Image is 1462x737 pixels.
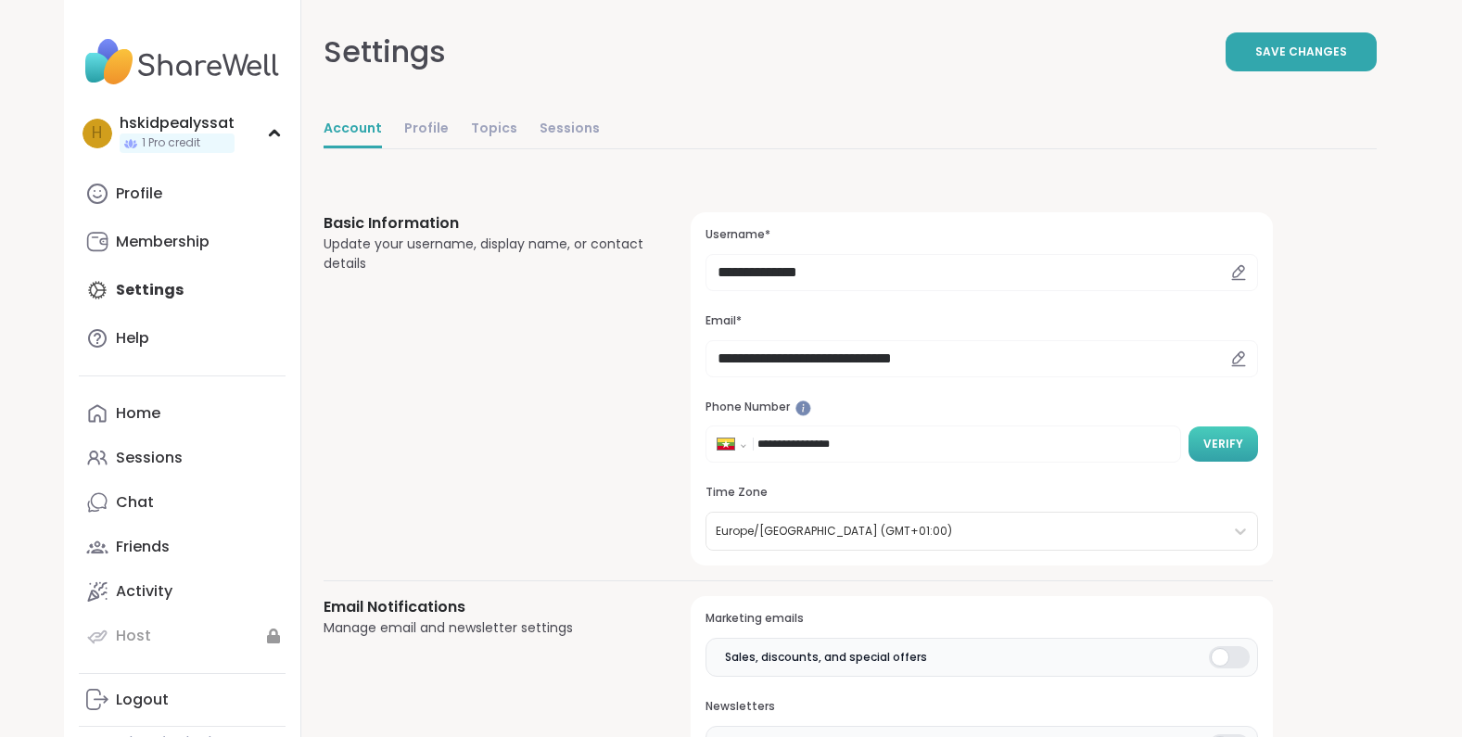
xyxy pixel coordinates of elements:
[706,313,1257,329] h3: Email*
[116,537,170,557] div: Friends
[79,569,286,614] a: Activity
[795,400,811,416] iframe: Spotlight
[706,611,1257,627] h3: Marketing emails
[116,403,160,424] div: Home
[116,448,183,468] div: Sessions
[116,581,172,602] div: Activity
[79,614,286,658] a: Host
[79,30,286,95] img: ShareWell Nav Logo
[725,649,927,666] span: Sales, discounts, and special offers
[79,316,286,361] a: Help
[1203,436,1243,452] span: Verify
[706,485,1257,501] h3: Time Zone
[706,400,1257,415] h3: Phone Number
[116,232,210,252] div: Membership
[92,121,102,146] span: h
[324,596,647,618] h3: Email Notifications
[116,626,151,646] div: Host
[116,328,149,349] div: Help
[540,111,600,148] a: Sessions
[116,184,162,204] div: Profile
[79,436,286,480] a: Sessions
[116,690,169,710] div: Logout
[142,135,200,151] span: 1 Pro credit
[404,111,449,148] a: Profile
[324,618,647,638] div: Manage email and newsletter settings
[471,111,517,148] a: Topics
[706,699,1257,715] h3: Newsletters
[706,227,1257,243] h3: Username*
[79,678,286,722] a: Logout
[1255,44,1347,60] span: Save Changes
[79,525,286,569] a: Friends
[120,113,235,133] div: hskidpealyssat
[324,30,446,74] div: Settings
[1189,426,1258,462] button: Verify
[79,172,286,216] a: Profile
[1226,32,1377,71] button: Save Changes
[79,480,286,525] a: Chat
[324,212,647,235] h3: Basic Information
[324,235,647,273] div: Update your username, display name, or contact details
[116,492,154,513] div: Chat
[79,220,286,264] a: Membership
[79,391,286,436] a: Home
[324,111,382,148] a: Account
